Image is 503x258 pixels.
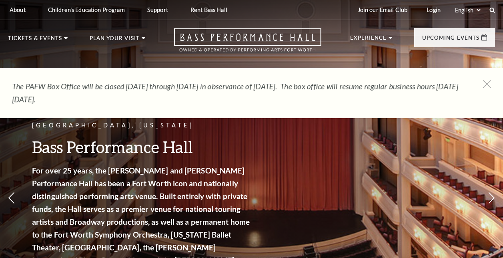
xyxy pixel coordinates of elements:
[10,6,26,13] p: About
[190,6,227,13] p: Rent Bass Hall
[453,6,482,14] select: Select:
[32,137,252,157] h3: Bass Performance Hall
[12,82,458,104] em: The PAFW Box Office will be closed [DATE] through [DATE] in observance of [DATE]. The box office ...
[32,121,252,131] p: [GEOGRAPHIC_DATA], [US_STATE]
[90,36,140,45] p: Plan Your Visit
[48,6,125,13] p: Children's Education Program
[422,35,479,45] p: Upcoming Events
[147,6,168,13] p: Support
[350,35,387,45] p: Experience
[8,36,62,45] p: Tickets & Events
